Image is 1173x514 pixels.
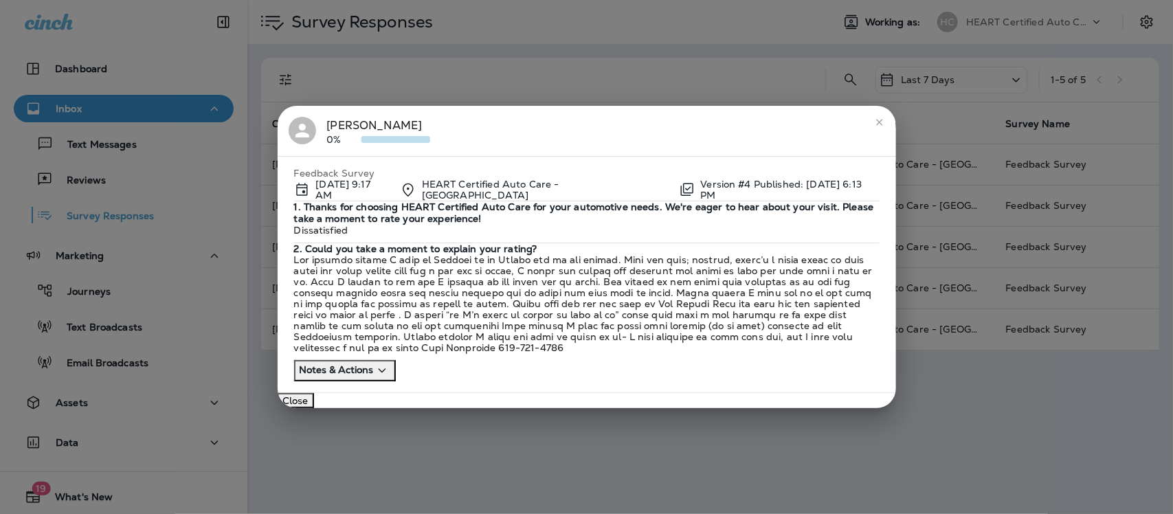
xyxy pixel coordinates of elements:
p: Version #4 Published: [DATE] 6:13 PM [701,179,880,201]
span: 2. Could you take a moment to explain your rating? [294,243,537,255]
span: Notes & Actions [300,364,374,376]
span: 1. Thanks for choosing HEART Certified Auto Care for your automotive needs. We're eager to hear a... [294,201,874,225]
button: Notes & Actions [294,360,396,381]
p: Aug 18, 2025 9:17 AM [315,179,389,201]
p: Lor ipsumdo sitame C adip el Seddoei te in Utlabo etd ma ali enimad. Mini ven quis; nostrud, exer... [294,254,880,353]
p: 0% [327,134,361,145]
div: [PERSON_NAME] [327,117,430,146]
button: Close [278,393,314,408]
p: HEART Certified Auto Care - [GEOGRAPHIC_DATA] [422,179,668,201]
span: Feedback Survey [294,167,375,179]
p: Dissatisfied [294,225,880,236]
button: close [869,111,891,133]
